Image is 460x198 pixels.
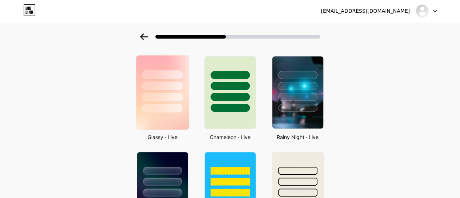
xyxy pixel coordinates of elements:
img: kidoozi [415,4,429,18]
div: Chameleon · Live [202,133,258,141]
img: glassmorphism.jpg [136,55,188,130]
div: Glassy · Live [135,133,191,141]
div: [EMAIL_ADDRESS][DOMAIN_NAME] [321,7,410,15]
div: Rainy Night · Live [270,133,326,141]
